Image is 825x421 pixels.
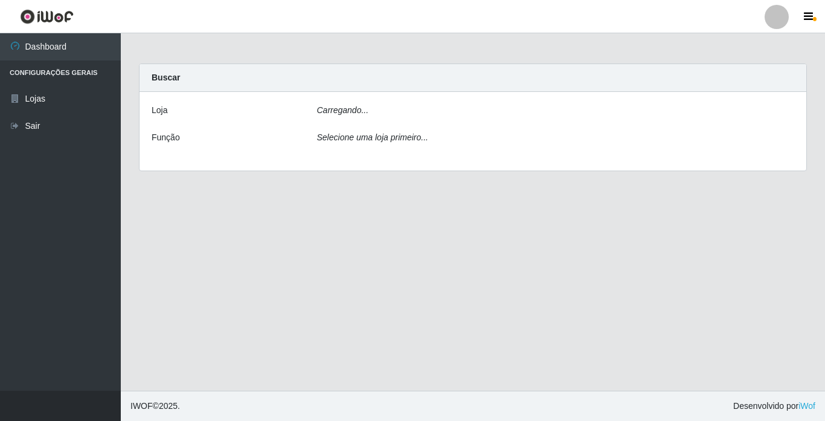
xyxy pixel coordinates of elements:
[130,401,153,411] span: IWOF
[152,104,167,117] label: Loja
[798,401,815,411] a: iWof
[130,400,180,413] span: © 2025 .
[317,105,369,115] i: Carregando...
[317,132,428,142] i: Selecione uma loja primeiro...
[733,400,815,413] span: Desenvolvido por
[152,73,180,82] strong: Buscar
[20,9,74,24] img: CoreUI Logo
[152,131,180,144] label: Função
